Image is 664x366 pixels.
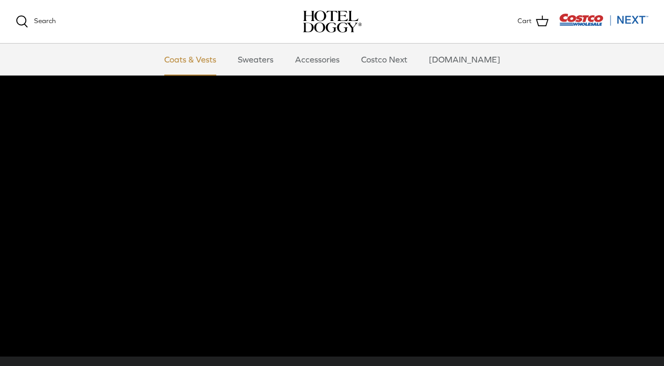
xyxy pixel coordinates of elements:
img: hoteldoggycom [303,11,362,33]
a: hoteldoggy.com hoteldoggycom [303,11,362,33]
span: Cart [518,16,532,27]
a: Coats & Vests [155,44,226,75]
a: Sweaters [228,44,283,75]
a: [DOMAIN_NAME] [419,44,510,75]
span: Search [34,17,56,25]
a: Visit Costco Next [559,20,648,28]
a: Cart [518,15,549,28]
a: Accessories [286,44,349,75]
img: Costco Next [559,13,648,26]
a: Search [16,15,56,28]
a: Costco Next [352,44,417,75]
